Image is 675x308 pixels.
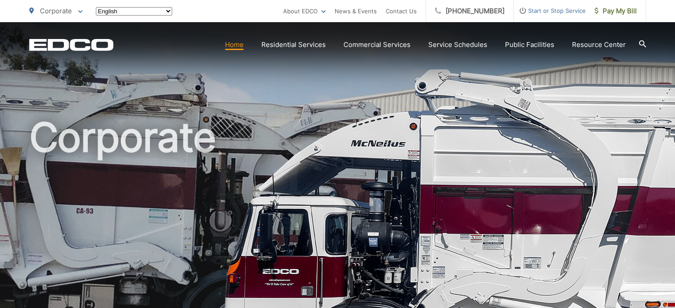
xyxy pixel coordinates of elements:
a: Residential Services [261,39,326,50]
a: Service Schedules [428,39,487,50]
a: About EDCO [283,6,326,16]
a: Resource Center [572,39,626,50]
a: News & Events [335,6,377,16]
span: Corporate [40,7,72,15]
span: Pay My Bill [595,6,637,16]
a: EDCD logo. Return to the homepage. [29,39,114,51]
select: Select a language [96,7,172,16]
a: Public Facilities [505,39,554,50]
a: Commercial Services [343,39,411,50]
a: Home [225,39,244,50]
a: Contact Us [386,6,417,16]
